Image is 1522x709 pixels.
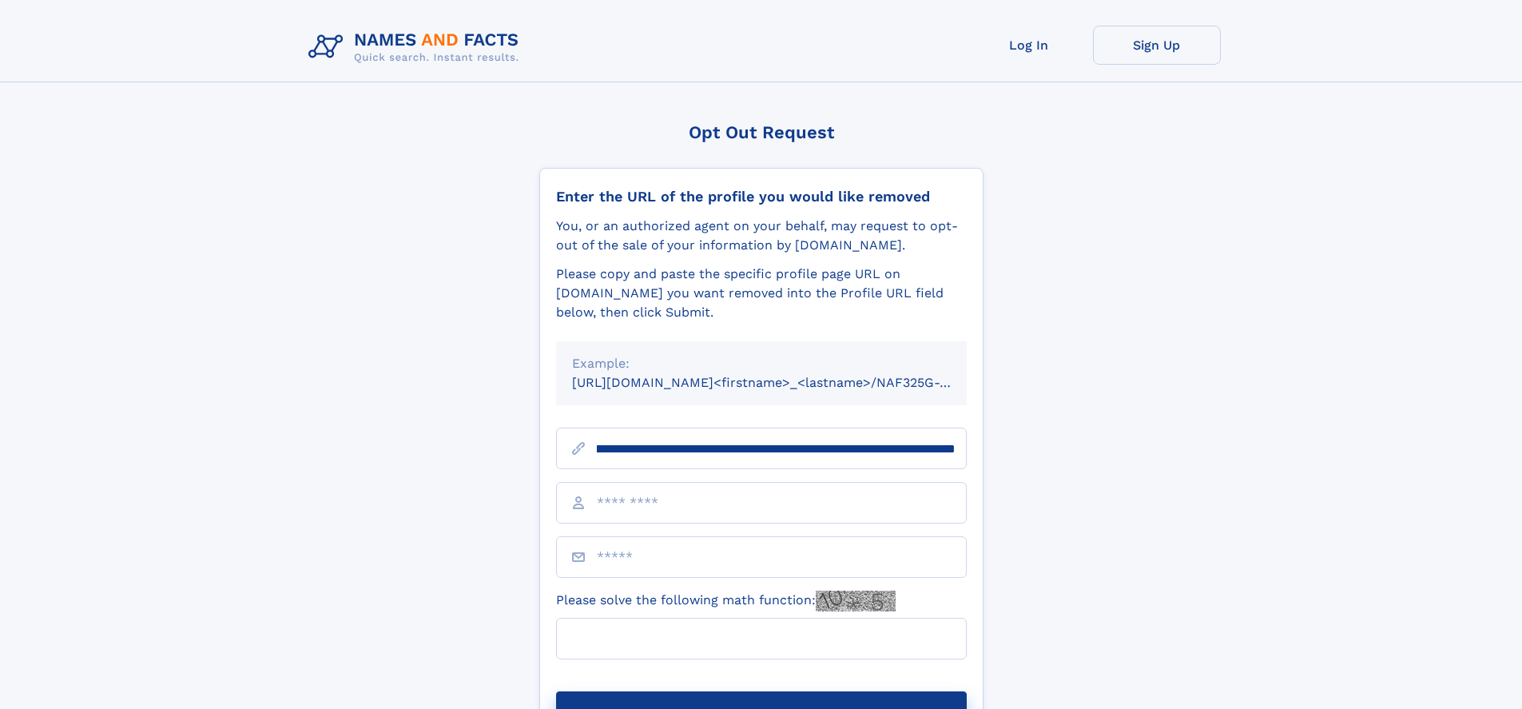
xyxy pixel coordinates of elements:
[572,354,951,373] div: Example:
[556,591,896,611] label: Please solve the following math function:
[556,265,967,322] div: Please copy and paste the specific profile page URL on [DOMAIN_NAME] you want removed into the Pr...
[556,217,967,255] div: You, or an authorized agent on your behalf, may request to opt-out of the sale of your informatio...
[1093,26,1221,65] a: Sign Up
[965,26,1093,65] a: Log In
[539,122,984,142] div: Opt Out Request
[556,188,967,205] div: Enter the URL of the profile you would like removed
[302,26,532,69] img: Logo Names and Facts
[572,375,997,390] small: [URL][DOMAIN_NAME]<firstname>_<lastname>/NAF325G-xxxxxxxx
